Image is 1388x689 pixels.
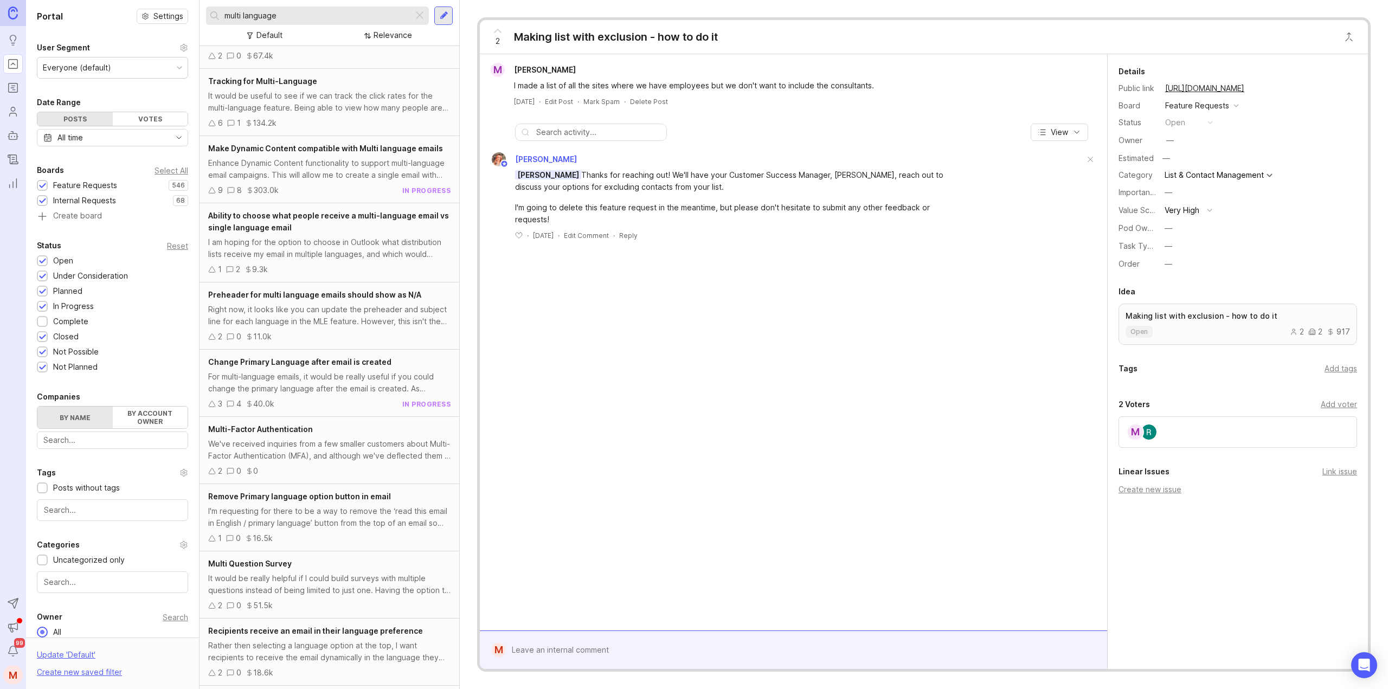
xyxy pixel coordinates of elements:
[3,173,23,193] a: Reporting
[208,236,451,260] div: I am hoping for the option to choose in Outlook what distribution lists receive my email in multi...
[533,231,554,240] time: [DATE]
[218,331,222,343] div: 2
[484,63,584,77] a: M[PERSON_NAME]
[208,640,451,664] div: Rather then selecting a language option at the top, I want recipients to receive the email dynami...
[613,231,615,240] div: ·
[48,626,67,638] div: All
[1165,100,1229,112] div: Feature Requests
[53,331,79,343] div: Closed
[37,666,122,678] div: Create new saved filter
[53,346,99,358] div: Not Possible
[491,63,505,77] div: M
[236,465,241,477] div: 0
[1321,398,1357,410] div: Add voter
[37,390,80,403] div: Companies
[1119,169,1156,181] div: Category
[1141,424,1156,440] img: Rowan Naylor
[208,144,443,153] span: Make Dynamic Content compatible with Multi language emails
[485,152,577,166] a: Bronwen W[PERSON_NAME]
[37,466,56,479] div: Tags
[514,29,718,44] div: Making list with exclusion - how to do it
[1165,258,1172,270] div: —
[218,465,222,477] div: 2
[53,270,128,282] div: Under Consideration
[200,619,459,686] a: Recipients receive an email in their language preferenceRather then selecting a language option a...
[1119,241,1157,250] label: Task Type
[200,551,459,619] a: Multi Question SurveyIt would be really helpful if I could build surveys with multiple questions ...
[208,211,449,232] span: Ability to choose what people receive a multi-language email vs single language email
[208,626,423,635] span: Recipients receive an email in their language preference
[53,300,94,312] div: In Progress
[515,202,949,226] div: I'm going to delete this feature request in the meantime, but please don't hesitate to submit any...
[236,532,241,544] div: 0
[37,112,113,126] div: Posts
[496,35,500,47] span: 2
[236,667,241,679] div: 0
[1051,127,1068,138] span: View
[200,136,459,203] a: Make Dynamic Content compatible with Multi language emailsEnhance Dynamic Content functionality t...
[1338,26,1360,48] button: Close button
[3,102,23,121] a: Users
[514,80,948,92] div: I made a list of all the sites where we have employees but we don't want to include the consultants.
[113,407,188,428] label: By account owner
[43,434,182,446] input: Search...
[236,50,241,62] div: 0
[3,665,23,685] div: M
[208,290,421,299] span: Preheader for multi language emails should show as N/A
[37,407,113,428] label: By name
[1327,328,1350,336] div: 917
[167,243,188,249] div: Reset
[200,484,459,551] a: Remove Primary language option button in emailI'm requesting for there to be a way to remove the ...
[208,492,391,501] span: Remove Primary language option button in email
[577,97,579,106] div: ·
[256,29,282,41] div: Default
[3,78,23,98] a: Roadmaps
[113,112,188,126] div: Votes
[237,117,241,129] div: 1
[1290,328,1304,336] div: 2
[200,282,459,350] a: Preheader for multi language emails should show as N/ARight now, it looks like you can update the...
[515,170,581,179] span: [PERSON_NAME]
[1031,124,1088,141] button: View
[1119,304,1357,345] a: Making list with exclusion - how to do itopen22917
[218,117,223,129] div: 6
[1119,484,1357,495] div: Create new issue
[14,638,25,648] span: 99
[53,482,120,494] div: Posts without tags
[137,9,188,24] button: Settings
[37,96,81,109] div: Date Range
[37,239,61,252] div: Status
[1119,117,1156,128] div: Status
[218,50,222,62] div: 2
[37,10,63,23] h1: Portal
[3,594,23,613] button: Send to Autopilot
[53,361,98,373] div: Not Planned
[1119,259,1140,268] label: Order
[1119,154,1154,162] div: Estimated
[527,231,529,240] div: ·
[1119,398,1150,411] div: 2 Voters
[37,649,95,666] div: Update ' Default '
[37,164,64,177] div: Boards
[200,69,459,136] a: Tracking for Multi-LanguageIt would be useful to see if we can track the click rates for the mult...
[1166,134,1174,146] div: —
[208,505,451,529] div: I'm requesting for there to be a way to remove the ‘read this email in English / primary language...
[170,133,188,142] svg: toggle icon
[8,7,18,19] img: Canny Home
[515,154,577,164] span: [PERSON_NAME]
[624,97,626,106] div: ·
[253,532,273,544] div: 16.5k
[208,76,317,86] span: Tracking for Multi-Language
[1126,311,1350,321] p: Making list with exclusion - how to do it
[253,331,272,343] div: 11.0k
[37,538,80,551] div: Categories
[208,438,451,462] div: We've received inquiries from a few smaller customers about Multi-Factor Authentication (MFA), an...
[208,424,313,434] span: Multi-Factor Authentication
[374,29,412,41] div: Relevance
[218,600,222,611] div: 2
[253,117,277,129] div: 134.2k
[1165,186,1172,198] div: —
[1165,117,1185,128] div: open
[236,263,240,275] div: 2
[3,150,23,169] a: Changelog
